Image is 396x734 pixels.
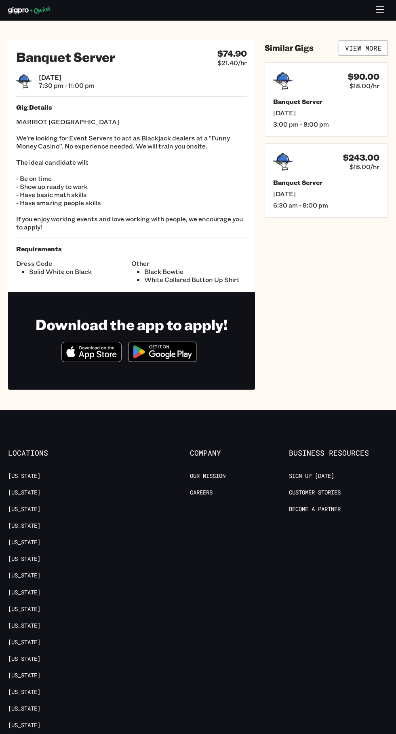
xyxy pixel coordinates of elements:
[144,267,246,276] li: Black Bowtie
[8,539,40,546] a: [US_STATE]
[39,73,95,81] span: [DATE]
[36,315,227,333] h1: Download the app to apply!
[273,190,379,198] span: [DATE]
[190,489,213,496] a: Careers
[265,43,314,53] h4: Similar Gigs
[8,605,40,613] a: [US_STATE]
[8,505,40,513] a: [US_STATE]
[265,62,388,137] a: $90.00$18.00/hrBanquet Server[DATE]3:00 pm - 8:00 pm
[123,337,202,367] img: Get it on Google Play
[8,472,40,480] a: [US_STATE]
[350,163,379,171] span: $18.00/hr
[8,622,40,630] a: [US_STATE]
[273,178,379,187] h5: Banquet Server
[350,82,379,90] span: $18.00/hr
[16,118,247,231] p: MARRIOT [GEOGRAPHIC_DATA] We're looking for Event Servers to act as Blackjack dealers at a "Funny...
[217,59,247,67] span: $21.40/hr
[61,355,122,364] a: Download on the App Store
[265,143,388,218] a: $243.00$18.00/hrBanquet Server[DATE]6:30 am - 8:00 pm
[8,522,40,530] a: [US_STATE]
[8,721,40,729] a: [US_STATE]
[39,81,95,89] span: 7:30 pm - 11:00 pm
[8,555,40,563] a: [US_STATE]
[29,267,131,276] li: Solid White on Black
[273,98,379,106] h5: Banquet Server
[289,449,388,458] span: Business Resources
[8,572,40,579] a: [US_STATE]
[289,489,341,496] a: Customer stories
[8,655,40,663] a: [US_STATE]
[8,639,40,646] a: [US_STATE]
[273,201,379,209] span: 6:30 am - 8:00 pm
[273,109,379,117] span: [DATE]
[273,120,379,128] span: 3:00 pm - 8:00 pm
[131,259,246,267] span: Other
[8,589,40,596] a: [US_STATE]
[289,505,341,513] a: Become a Partner
[8,449,107,458] span: Locations
[190,449,289,458] span: Company
[16,49,115,65] h2: Banquet Server
[8,672,40,679] a: [US_STATE]
[16,259,131,267] span: Dress Code
[190,472,225,480] a: Our Mission
[339,40,388,56] a: View More
[144,276,246,284] li: White Collared Button Up Shirt
[8,489,40,496] a: [US_STATE]
[343,153,379,163] h4: $243.00
[217,49,247,59] h4: $74.90
[8,705,40,713] a: [US_STATE]
[8,688,40,696] a: [US_STATE]
[289,472,334,480] a: Sign up [DATE]
[348,72,379,82] h4: $90.00
[16,245,247,253] h5: Requirements
[16,103,247,111] h5: Gig Details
